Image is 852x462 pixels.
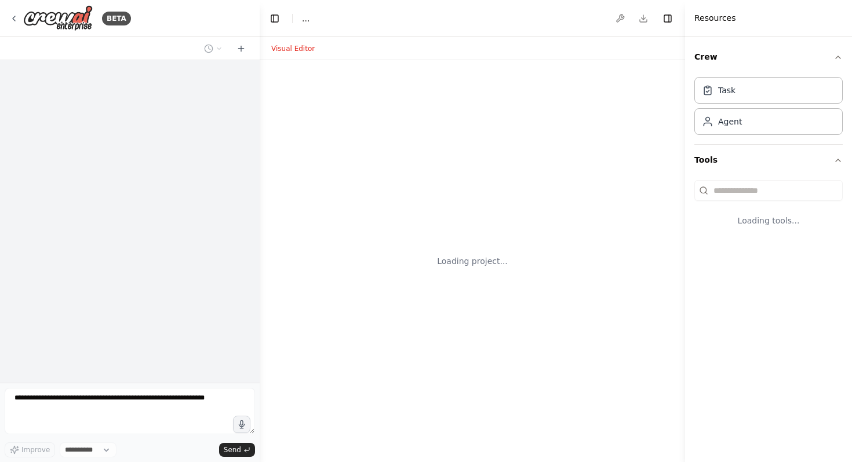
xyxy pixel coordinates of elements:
button: Visual Editor [264,42,322,56]
div: Loading tools... [694,206,843,236]
span: Improve [21,445,50,454]
button: Hide right sidebar [660,10,676,27]
button: Tools [694,145,843,175]
div: BETA [102,12,131,25]
button: Crew [694,42,843,72]
div: Loading project... [437,255,508,267]
div: Tools [694,175,843,245]
button: Send [219,443,255,457]
div: Task [718,85,736,96]
div: Crew [694,72,843,144]
button: Switch to previous chat [199,42,227,56]
h4: Resources [694,12,736,24]
nav: breadcrumb [302,13,310,24]
button: Click to speak your automation idea [233,416,250,433]
span: ... [302,13,310,24]
button: Hide left sidebar [267,10,283,27]
img: Logo [23,5,93,31]
button: Improve [5,442,55,457]
span: Send [224,445,241,454]
button: Start a new chat [232,42,250,56]
div: Agent [718,116,742,127]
